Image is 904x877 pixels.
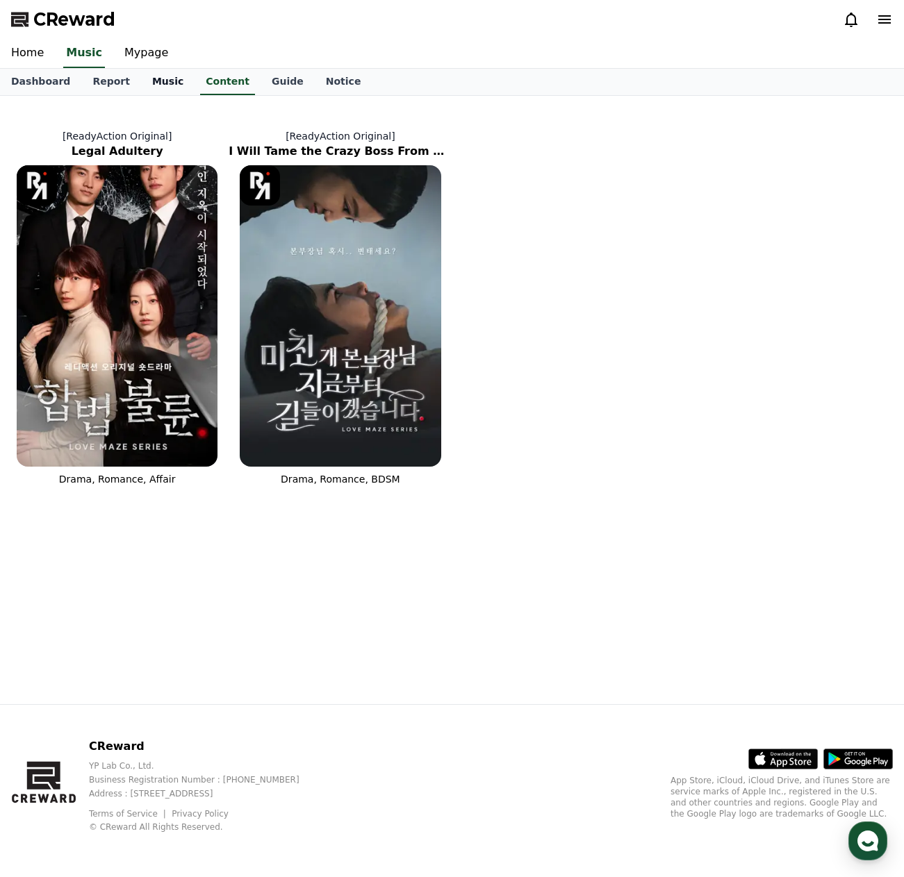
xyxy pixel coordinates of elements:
span: Messages [115,462,156,473]
img: I Will Tame the Crazy Boss From Now On [240,165,441,467]
p: Business Registration Number : [PHONE_NUMBER] [89,774,322,785]
p: App Store, iCloud, iCloud Drive, and iTunes Store are service marks of Apple Inc., registered in ... [671,775,893,819]
a: [ReadyAction Original] Legal Adultery Legal Adultery [object Object] Logo Drama, Romance, Affair [6,118,229,497]
a: Messages [92,440,179,475]
p: [ReadyAction Original] [6,129,229,143]
span: Home [35,461,60,472]
a: Home [4,440,92,475]
img: [object Object] Logo [17,165,57,206]
a: [ReadyAction Original] I Will Tame the Crazy Boss From Now On I Will Tame the Crazy Boss From Now... [229,118,452,497]
a: Report [81,69,141,95]
img: Legal Adultery [17,165,217,467]
a: Music [141,69,195,95]
a: Terms of Service [89,809,168,819]
img: [object Object] Logo [240,165,280,206]
a: Content [200,69,255,95]
a: Settings [179,440,267,475]
span: CReward [33,8,115,31]
p: Address : [STREET_ADDRESS] [89,788,322,799]
p: [ReadyAction Original] [229,129,452,143]
p: CReward [89,738,322,755]
a: CReward [11,8,115,31]
p: © CReward All Rights Reserved. [89,821,322,833]
p: YP Lab Co., Ltd. [89,760,322,771]
span: Drama, Romance, BDSM [281,474,400,485]
a: Guide [261,69,315,95]
h2: I Will Tame the Crazy Boss From Now On [229,143,452,160]
a: Mypage [113,39,179,68]
span: Settings [206,461,240,472]
span: Drama, Romance, Affair [59,474,176,485]
h2: Legal Adultery [6,143,229,160]
a: Music [63,39,105,68]
a: Notice [315,69,372,95]
a: Privacy Policy [172,809,229,819]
